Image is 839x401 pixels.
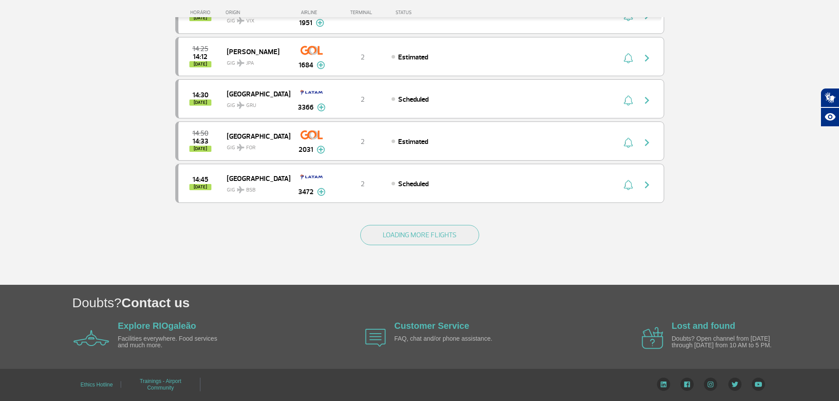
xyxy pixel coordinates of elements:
button: LOADING MORE FLIGHTS [360,225,479,245]
span: 1951 [299,18,312,28]
span: 2025-08-27 14:33:00 [192,138,208,144]
span: 1684 [299,60,313,70]
img: sino-painel-voo.svg [624,53,633,63]
img: YouTube [752,378,765,391]
span: 3366 [298,102,314,113]
img: sino-painel-voo.svg [624,95,633,106]
h1: Doubts? [72,294,839,312]
img: mais-info-painel-voo.svg [317,103,325,111]
span: 2 [361,95,365,104]
span: 2031 [299,144,313,155]
a: Trainings - Airport Community [140,375,181,394]
img: Twitter [728,378,742,391]
span: BSB [246,186,255,194]
span: FOR [246,144,255,152]
a: Ethics Hotline [81,379,113,391]
img: destiny_airplane.svg [237,102,244,109]
span: [PERSON_NAME] [227,46,283,57]
span: GRU [246,102,256,110]
span: GIG [227,181,283,194]
img: seta-direita-painel-voo.svg [642,53,652,63]
span: Estimated [398,53,428,62]
span: [DATE] [189,184,211,190]
span: 2 [361,180,365,188]
img: destiny_airplane.svg [237,186,244,193]
a: Customer Service [394,321,469,331]
span: Estimated [398,137,428,146]
span: 2025-08-27 14:30:00 [192,92,208,98]
div: TERMINAL [334,10,391,15]
span: 2 [361,53,365,62]
img: sino-painel-voo.svg [624,180,633,190]
span: Scheduled [398,95,429,104]
span: Contact us [122,295,190,310]
span: [DATE] [189,146,211,152]
span: Scheduled [398,180,429,188]
div: ORIGIN [225,10,290,15]
img: seta-direita-painel-voo.svg [642,95,652,106]
div: Plugin de acessibilidade da Hand Talk. [821,88,839,127]
img: mais-info-painel-voo.svg [317,61,325,69]
span: 2 [361,137,365,146]
a: Lost and found [672,321,735,331]
img: airplane icon [642,327,663,349]
div: STATUS [391,10,463,15]
span: GIG [227,139,283,152]
span: 2025-08-27 14:45:00 [192,177,208,183]
img: seta-direita-painel-voo.svg [642,137,652,148]
img: mais-info-painel-voo.svg [317,146,325,154]
span: 2025-08-27 14:50:00 [192,130,208,136]
img: seta-direita-painel-voo.svg [642,180,652,190]
span: 3472 [298,187,314,197]
img: destiny_airplane.svg [237,144,244,151]
img: airplane icon [365,329,386,347]
p: FAQ, chat and/or phone assistance. [394,335,495,342]
img: mais-info-painel-voo.svg [316,19,324,27]
span: JPA [246,59,254,67]
span: GIG [227,97,283,110]
img: Facebook [680,378,694,391]
button: Abrir tradutor de língua de sinais. [821,88,839,107]
span: [DATE] [189,61,211,67]
div: AIRLINE [290,10,334,15]
img: LinkedIn [657,378,670,391]
img: airplane icon [74,330,109,346]
div: HORÁRIO [178,10,226,15]
span: 2025-08-27 14:12:00 [193,54,207,60]
button: Abrir recursos assistivos. [821,107,839,127]
img: destiny_airplane.svg [237,59,244,66]
img: sino-painel-voo.svg [624,137,633,148]
p: Doubts? Open channel from [DATE] through [DATE] from 10 AM to 5 PM. [672,335,773,349]
a: Explore RIOgaleão [118,321,196,331]
img: Instagram [704,378,717,391]
img: mais-info-painel-voo.svg [317,188,325,196]
span: [DATE] [189,99,211,106]
span: [GEOGRAPHIC_DATA] [227,88,283,99]
span: [GEOGRAPHIC_DATA] [227,173,283,184]
span: 2025-08-27 14:25:00 [192,46,208,52]
span: GIG [227,55,283,67]
span: [GEOGRAPHIC_DATA] [227,130,283,142]
p: Facilities everywhere. Food services and much more. [118,335,219,349]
